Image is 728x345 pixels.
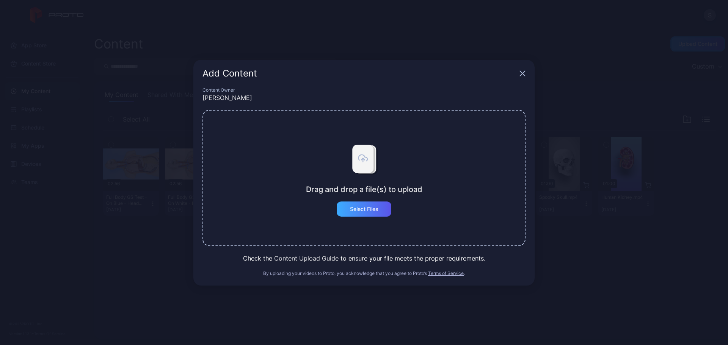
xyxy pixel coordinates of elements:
div: [PERSON_NAME] [202,93,526,102]
div: Check the to ensure your file meets the proper requirements. [202,254,526,263]
button: Select Files [337,201,391,217]
button: Terms of Service [428,270,464,276]
div: Select Files [350,206,378,212]
div: By uploading your videos to Proto, you acknowledge that you agree to Proto’s . [202,270,526,276]
div: Add Content [202,69,516,78]
button: Content Upload Guide [274,254,339,263]
div: Content Owner [202,87,526,93]
div: Drag and drop a file(s) to upload [306,185,422,194]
